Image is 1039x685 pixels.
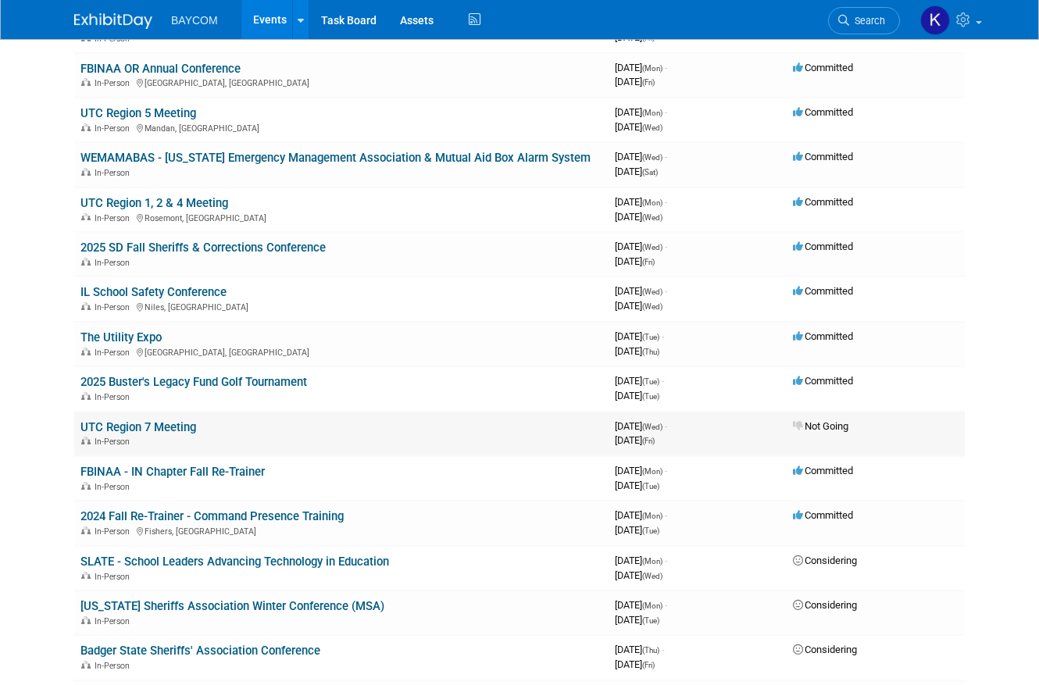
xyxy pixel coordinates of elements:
[615,465,667,476] span: [DATE]
[95,661,134,671] span: In-Person
[793,420,848,432] span: Not Going
[642,302,662,311] span: (Wed)
[81,392,91,400] img: In-Person Event
[615,524,659,536] span: [DATE]
[642,287,662,296] span: (Wed)
[95,572,134,582] span: In-Person
[615,300,662,312] span: [DATE]
[665,62,667,73] span: -
[793,375,853,387] span: Committed
[80,644,320,658] a: Badger State Sheriffs' Association Conference
[80,345,602,358] div: [GEOGRAPHIC_DATA], [GEOGRAPHIC_DATA]
[95,302,134,312] span: In-Person
[642,557,662,565] span: (Mon)
[95,616,134,626] span: In-Person
[81,302,91,310] img: In-Person Event
[81,437,91,444] img: In-Person Event
[615,390,659,401] span: [DATE]
[793,285,853,297] span: Committed
[95,392,134,402] span: In-Person
[793,151,853,162] span: Committed
[95,482,134,492] span: In-Person
[81,168,91,176] img: In-Person Event
[642,243,662,252] span: (Wed)
[642,109,662,117] span: (Mon)
[615,330,664,342] span: [DATE]
[662,375,664,387] span: -
[615,151,667,162] span: [DATE]
[615,255,655,267] span: [DATE]
[665,599,667,611] span: -
[80,300,602,312] div: Niles, [GEOGRAPHIC_DATA]
[81,348,91,355] img: In-Person Event
[642,78,655,87] span: (Fri)
[793,644,857,655] span: Considering
[665,555,667,566] span: -
[615,614,659,626] span: [DATE]
[615,599,667,611] span: [DATE]
[80,524,602,537] div: Fishers, [GEOGRAPHIC_DATA]
[615,211,662,223] span: [DATE]
[665,106,667,118] span: -
[793,196,853,208] span: Committed
[615,241,667,252] span: [DATE]
[615,121,662,133] span: [DATE]
[80,211,602,223] div: Rosemont, [GEOGRAPHIC_DATA]
[615,434,655,446] span: [DATE]
[95,526,134,537] span: In-Person
[642,333,659,341] span: (Tue)
[662,330,664,342] span: -
[665,196,667,208] span: -
[80,420,196,434] a: UTC Region 7 Meeting
[80,509,344,523] a: 2024 Fall Re-Trainer - Command Presence Training
[642,258,655,266] span: (Fri)
[793,465,853,476] span: Committed
[95,123,134,134] span: In-Person
[80,196,228,210] a: UTC Region 1, 2 & 4 Meeting
[80,106,196,120] a: UTC Region 5 Meeting
[615,62,667,73] span: [DATE]
[642,467,662,476] span: (Mon)
[615,106,667,118] span: [DATE]
[615,375,664,387] span: [DATE]
[615,555,667,566] span: [DATE]
[80,330,162,344] a: The Utility Expo
[642,213,662,222] span: (Wed)
[642,392,659,401] span: (Tue)
[793,555,857,566] span: Considering
[81,123,91,131] img: In-Person Event
[80,555,389,569] a: SLATE - School Leaders Advancing Technology in Education
[849,15,885,27] span: Search
[642,123,662,132] span: (Wed)
[81,482,91,490] img: In-Person Event
[81,572,91,580] img: In-Person Event
[81,616,91,624] img: In-Person Event
[665,151,667,162] span: -
[642,153,662,162] span: (Wed)
[95,168,134,178] span: In-Person
[828,7,900,34] a: Search
[81,526,91,534] img: In-Person Event
[95,213,134,223] span: In-Person
[615,345,659,357] span: [DATE]
[80,375,307,389] a: 2025 Buster's Legacy Fund Golf Tournament
[642,512,662,520] span: (Mon)
[80,241,326,255] a: 2025 SD Fall Sheriffs & Corrections Conference
[642,526,659,535] span: (Tue)
[662,644,664,655] span: -
[615,644,664,655] span: [DATE]
[793,106,853,118] span: Committed
[80,121,602,134] div: Mandan, [GEOGRAPHIC_DATA]
[793,599,857,611] span: Considering
[642,423,662,431] span: (Wed)
[81,213,91,221] img: In-Person Event
[95,348,134,358] span: In-Person
[81,78,91,86] img: In-Person Event
[80,465,265,479] a: FBINAA - IN Chapter Fall Re-Trainer
[80,599,384,613] a: [US_STATE] Sheriffs Association Winter Conference (MSA)
[642,437,655,445] span: (Fri)
[793,241,853,252] span: Committed
[642,601,662,610] span: (Mon)
[665,420,667,432] span: -
[642,377,659,386] span: (Tue)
